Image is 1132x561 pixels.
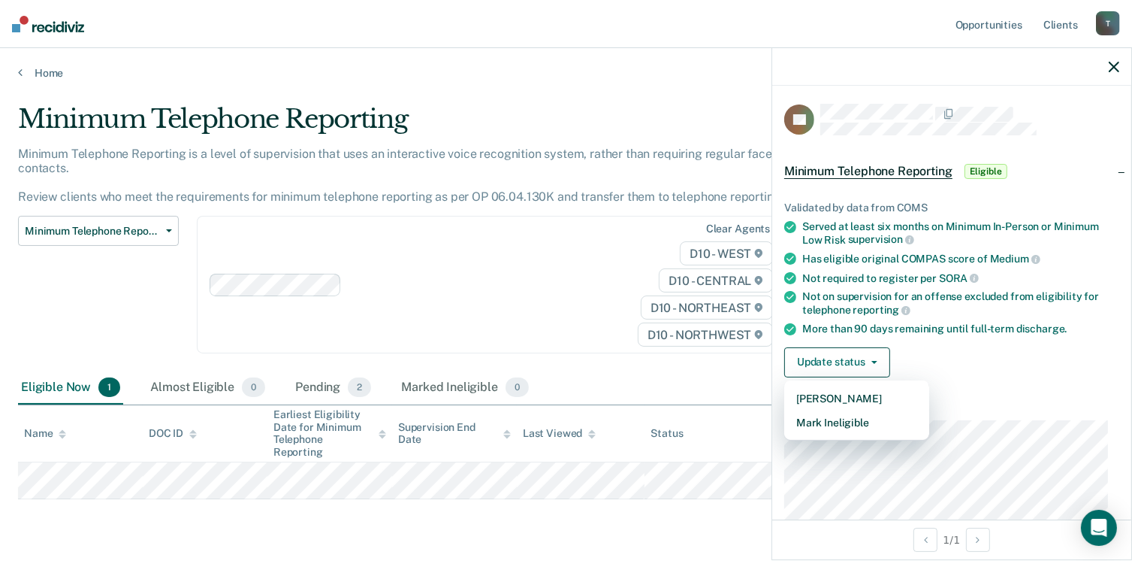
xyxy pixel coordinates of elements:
div: Served at least six months on Minimum In-Person or Minimum Low Risk [802,220,1119,246]
span: 2 [348,378,371,397]
span: supervision [848,233,914,245]
dt: Supervision [784,402,1119,414]
p: Minimum Telephone Reporting is a level of supervision that uses an interactive voice recognition ... [18,147,835,205]
span: D10 - NORTHWEST [638,323,773,347]
span: Medium [990,253,1040,265]
button: Mark Ineligible [784,411,929,435]
div: Not required to register per [802,271,1119,285]
img: Recidiviz [12,16,84,32]
span: Minimum Telephone Reporting [784,164,952,179]
span: D10 - WEST [680,241,773,265]
div: Clear agents [706,223,770,235]
button: Previous Opportunity [913,528,937,552]
div: Minimum Telephone ReportingEligible [772,147,1131,196]
span: reporting [853,304,911,316]
div: Earliest Eligibility Date for Minimum Telephone Reporting [273,408,386,459]
button: [PERSON_NAME] [784,387,929,411]
span: 0 [506,378,529,397]
div: Status [651,427,683,440]
span: Eligible [964,164,1007,179]
div: 1 / 1 [772,520,1131,559]
div: Validated by data from COMS [784,202,1119,214]
button: Next Opportunity [966,528,990,552]
span: discharge. [1016,323,1067,335]
div: Not on supervision for an offense excluded from eligibility for telephone [802,290,1119,316]
div: Almost Eligible [147,371,268,405]
span: SORA [939,272,979,284]
div: Supervision End Date [398,421,511,447]
div: More than 90 days remaining until full-term [802,323,1119,335]
div: Name [24,427,66,440]
span: 1 [98,378,120,397]
div: Last Viewed [523,427,596,440]
div: Open Intercom Messenger [1081,510,1117,546]
div: Minimum Telephone Reporting [18,104,867,147]
div: T [1096,11,1120,35]
div: Eligible Now [18,371,123,405]
a: Home [18,66,1114,80]
span: 0 [242,378,265,397]
button: Update status [784,347,890,378]
div: Pending [292,371,374,405]
span: D10 - NORTHEAST [641,296,773,320]
span: Minimum Telephone Reporting [25,225,160,238]
div: DOC ID [149,427,197,440]
div: Marked Ineligible [398,371,532,405]
div: Has eligible original COMPAS score of [802,252,1119,265]
span: D10 - CENTRAL [659,268,773,293]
